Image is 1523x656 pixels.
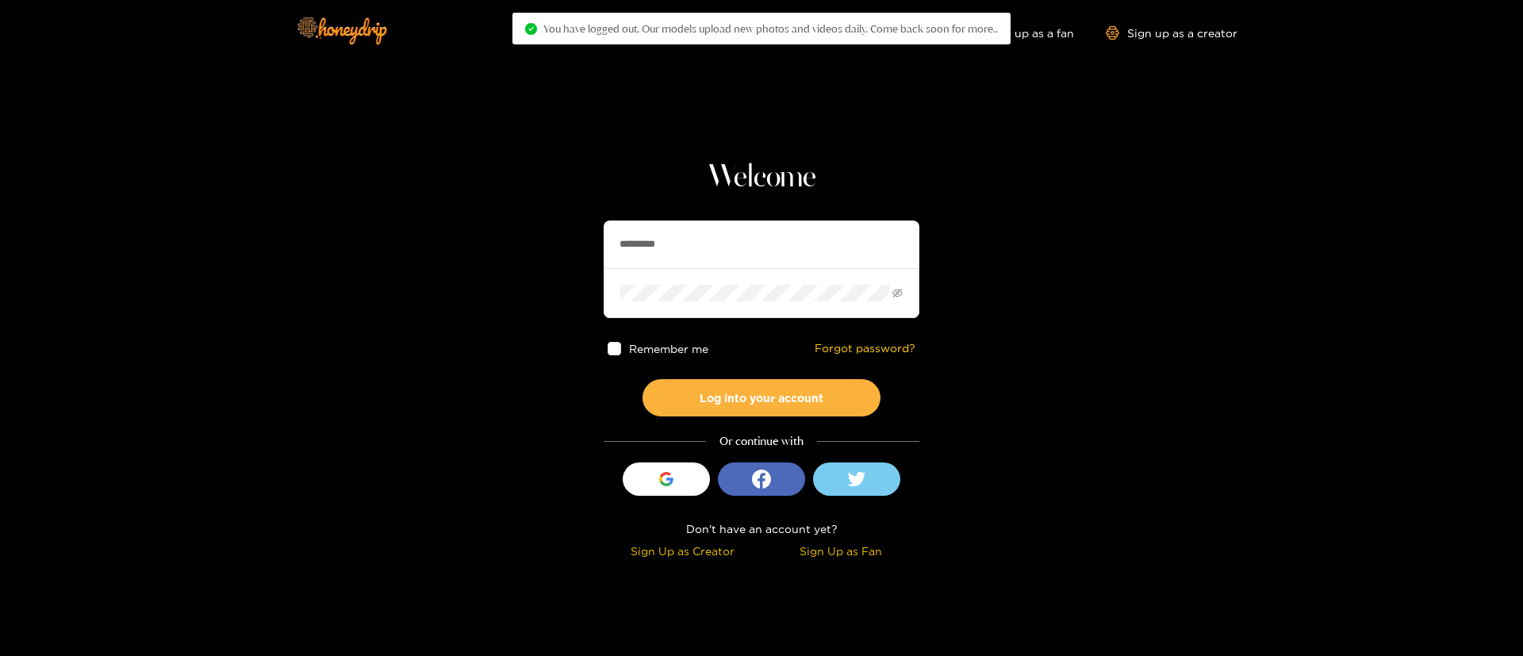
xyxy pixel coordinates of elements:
a: Sign up as a fan [965,26,1074,40]
div: Or continue with [604,432,919,451]
div: Sign Up as Creator [608,542,758,560]
h1: Welcome [604,159,919,197]
span: eye-invisible [892,288,903,298]
div: Don't have an account yet? [604,520,919,538]
span: Remember me [629,343,708,355]
span: You have logged out. Our models upload new photos and videos daily. Come back soon for more.. [543,22,998,35]
span: check-circle [525,23,537,35]
button: Log into your account [643,379,880,416]
a: Sign up as a creator [1106,26,1237,40]
a: Forgot password? [815,342,915,355]
div: Sign Up as Fan [765,542,915,560]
